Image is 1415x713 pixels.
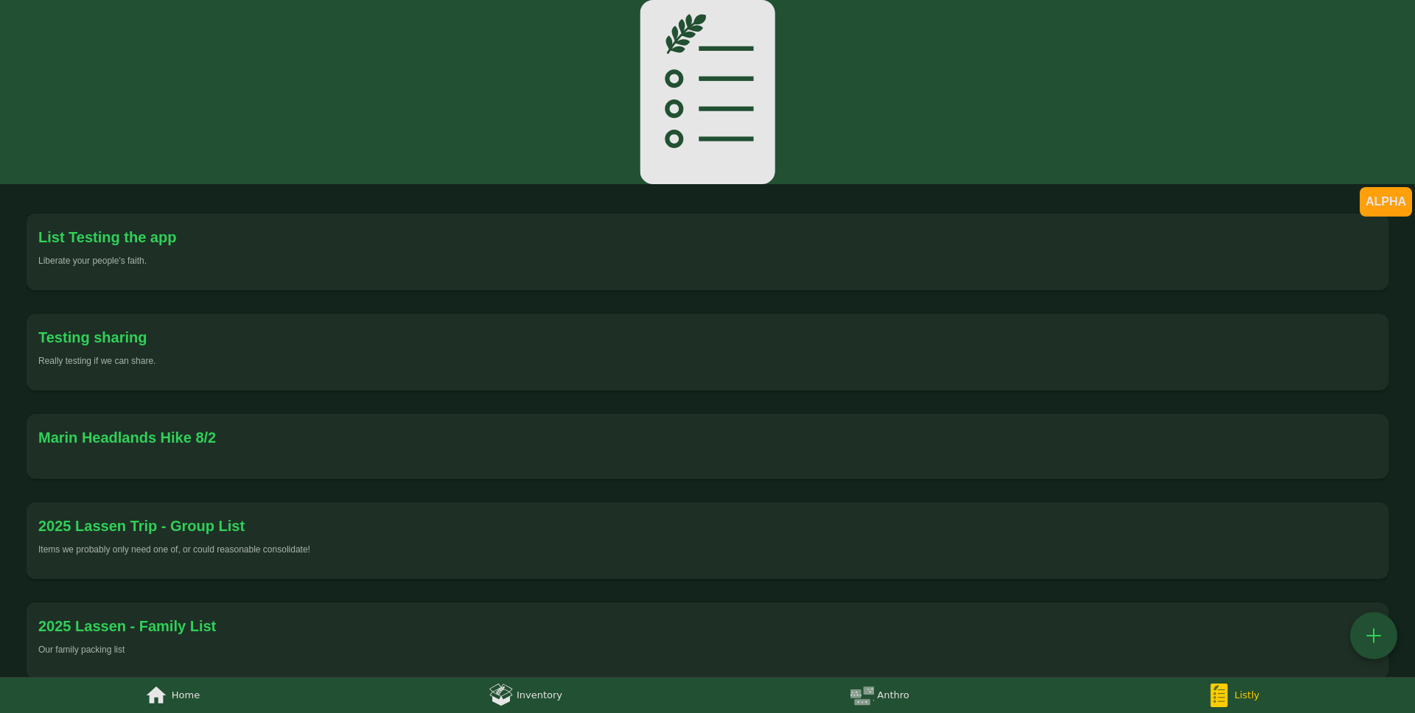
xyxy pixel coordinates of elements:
div: Our family packing list [38,644,1377,656]
div: List Testing the app [38,225,176,249]
div: 2025 Lassen - Family List [38,614,216,638]
div: Really testing if we can share. [38,355,1377,367]
div: Anthro [877,686,909,704]
div: 2025 Lassen Trip - Group List [38,514,245,538]
div: Inventory [517,686,562,704]
div: Marin Headlands Hike 8/2 [38,426,216,449]
div: Listly [1234,686,1259,704]
div: Liberate your people's faith. [38,255,1377,267]
button: add [1350,612,1397,659]
div: Testing sharing [38,326,147,349]
div: ALPHA [1366,193,1406,211]
div: Items we probably only need one of, or could reasonable consolidate! [38,544,1377,555]
div: Home [172,686,200,704]
div:  [1362,623,1386,649]
div:  [144,684,168,707]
